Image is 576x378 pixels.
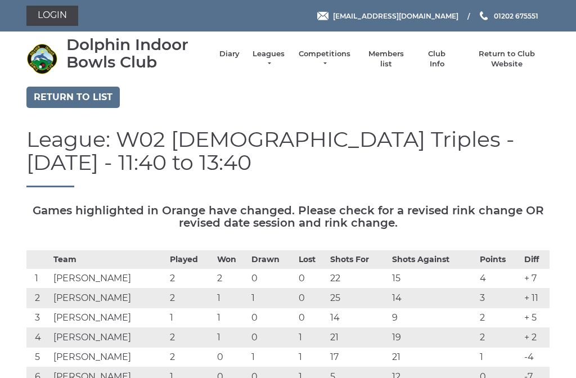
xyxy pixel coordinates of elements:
[327,289,389,308] td: 25
[389,269,477,289] td: 15
[389,289,477,308] td: 14
[167,348,214,367] td: 2
[389,251,477,269] th: Shots Against
[465,49,550,69] a: Return to Club Website
[477,289,521,308] td: 3
[521,308,550,328] td: + 5
[26,128,550,188] h1: League: W02 [DEMOGRAPHIC_DATA] Triples - [DATE] - 11:40 to 13:40
[296,251,327,269] th: Lost
[317,12,328,20] img: Email
[521,328,550,348] td: + 2
[167,251,214,269] th: Played
[389,328,477,348] td: 19
[249,308,296,328] td: 0
[477,269,521,289] td: 4
[477,348,521,367] td: 1
[249,348,296,367] td: 1
[521,251,550,269] th: Diff
[214,348,249,367] td: 0
[296,269,327,289] td: 0
[51,348,167,367] td: [PERSON_NAME]
[167,269,214,289] td: 2
[480,11,488,20] img: Phone us
[26,269,51,289] td: 1
[362,49,409,69] a: Members list
[214,289,249,308] td: 1
[167,328,214,348] td: 2
[317,11,458,21] a: Email [EMAIL_ADDRESS][DOMAIN_NAME]
[477,308,521,328] td: 2
[51,251,167,269] th: Team
[26,87,120,108] a: Return to list
[214,328,249,348] td: 1
[251,49,286,69] a: Leagues
[421,49,453,69] a: Club Info
[214,269,249,289] td: 2
[327,308,389,328] td: 14
[327,348,389,367] td: 17
[521,348,550,367] td: -4
[26,308,51,328] td: 3
[477,328,521,348] td: 2
[389,308,477,328] td: 9
[26,43,57,74] img: Dolphin Indoor Bowls Club
[298,49,352,69] a: Competitions
[296,328,327,348] td: 1
[327,251,389,269] th: Shots For
[51,328,167,348] td: [PERSON_NAME]
[327,269,389,289] td: 22
[478,11,538,21] a: Phone us 01202 675551
[333,11,458,20] span: [EMAIL_ADDRESS][DOMAIN_NAME]
[249,328,296,348] td: 0
[214,251,249,269] th: Won
[249,269,296,289] td: 0
[51,289,167,308] td: [PERSON_NAME]
[327,328,389,348] td: 21
[249,251,296,269] th: Drawn
[477,251,521,269] th: Points
[521,269,550,289] td: + 7
[26,204,550,229] h5: Games highlighted in Orange have changed. Please check for a revised rink change OR revised date ...
[26,348,51,367] td: 5
[26,6,78,26] a: Login
[167,308,214,328] td: 1
[296,348,327,367] td: 1
[26,289,51,308] td: 2
[26,328,51,348] td: 4
[214,308,249,328] td: 1
[296,308,327,328] td: 0
[66,36,208,71] div: Dolphin Indoor Bowls Club
[51,308,167,328] td: [PERSON_NAME]
[389,348,477,367] td: 21
[219,49,240,59] a: Diary
[51,269,167,289] td: [PERSON_NAME]
[167,289,214,308] td: 2
[249,289,296,308] td: 1
[494,11,538,20] span: 01202 675551
[296,289,327,308] td: 0
[521,289,550,308] td: + 11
